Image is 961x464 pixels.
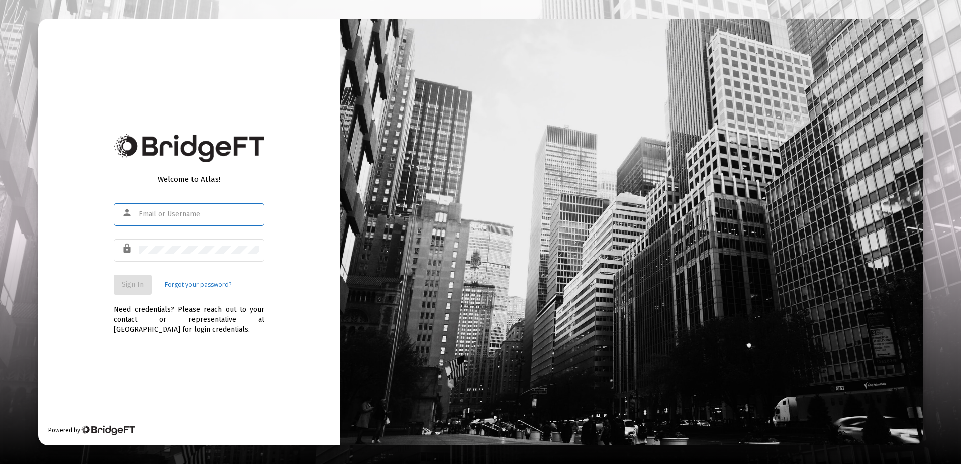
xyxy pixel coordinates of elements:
[48,425,134,435] div: Powered by
[122,243,134,255] mat-icon: lock
[114,295,264,335] div: Need credentials? Please reach out to your contact or representative at [GEOGRAPHIC_DATA] for log...
[114,134,264,162] img: Bridge Financial Technology Logo
[165,280,231,290] a: Forgot your password?
[114,275,152,295] button: Sign In
[81,425,134,435] img: Bridge Financial Technology Logo
[122,207,134,219] mat-icon: person
[122,280,144,289] span: Sign In
[114,174,264,184] div: Welcome to Atlas!
[139,210,259,218] input: Email or Username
